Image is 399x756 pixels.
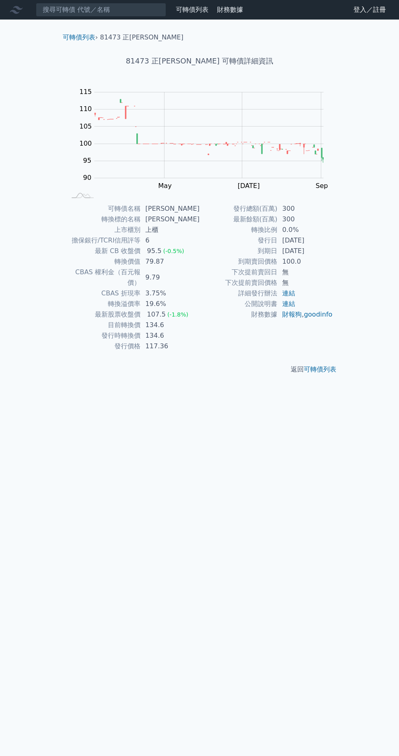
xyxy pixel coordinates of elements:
td: 發行日 [199,235,277,246]
td: 300 [277,203,333,214]
td: 可轉債名稱 [66,203,140,214]
td: 公開說明書 [199,299,277,309]
td: 100.0 [277,256,333,267]
tspan: 105 [79,122,92,130]
input: 搜尋可轉債 代號／名稱 [36,3,166,17]
td: CBAS 權利金（百元報價） [66,267,140,288]
td: 上櫃 [140,225,199,235]
td: 79.87 [140,256,199,267]
td: 到期賣回價格 [199,256,277,267]
tspan: 110 [79,105,92,113]
td: 無 [277,267,333,277]
td: 目前轉換價 [66,320,140,330]
td: 最新餘額(百萬) [199,214,277,225]
tspan: 90 [83,174,91,181]
td: 轉換比例 [199,225,277,235]
td: [PERSON_NAME] [140,203,199,214]
td: 財務數據 [199,309,277,320]
td: 6 [140,235,199,246]
td: 擔保銀行/TCRI信用評等 [66,235,140,246]
a: 財報狗 [282,310,302,318]
a: 財務數據 [217,6,243,13]
td: 轉換標的名稱 [66,214,140,225]
div: 107.5 [145,309,167,320]
p: 返回 [56,365,343,374]
a: 連結 [282,289,295,297]
li: 81473 正[PERSON_NAME] [100,33,184,42]
a: 可轉債列表 [176,6,208,13]
tspan: [DATE] [238,182,260,190]
span: (-1.8%) [167,311,189,318]
tspan: May [158,182,171,190]
td: [DATE] [277,246,333,256]
td: 3.75% [140,288,199,299]
a: 登入／註冊 [347,3,392,16]
td: 發行價格 [66,341,140,352]
span: (-0.5%) [163,248,184,254]
td: 300 [277,214,333,225]
a: 可轉債列表 [63,33,95,41]
td: CBAS 折現率 [66,288,140,299]
a: 連結 [282,300,295,308]
iframe: Chat Widget [358,717,399,756]
g: Chart [75,88,335,189]
td: 詳細發行辦法 [199,288,277,299]
td: 轉換價值 [66,256,140,267]
td: 19.6% [140,299,199,309]
li: › [63,33,98,42]
td: [DATE] [277,235,333,246]
td: 發行總額(百萬) [199,203,277,214]
td: 0.0% [277,225,333,235]
td: , [277,309,333,320]
a: 可轉債列表 [304,365,336,373]
tspan: Sep [316,182,328,190]
td: 9.79 [140,267,199,288]
td: 117.36 [140,341,199,352]
td: [PERSON_NAME] [140,214,199,225]
td: 轉換溢價率 [66,299,140,309]
td: 最新股票收盤價 [66,309,140,320]
div: 95.5 [145,246,163,256]
td: 最新 CB 收盤價 [66,246,140,256]
td: 下次提前賣回日 [199,267,277,277]
tspan: 115 [79,88,92,96]
td: 上市櫃別 [66,225,140,235]
td: 無 [277,277,333,288]
td: 到期日 [199,246,277,256]
td: 發行時轉換價 [66,330,140,341]
td: 134.6 [140,320,199,330]
tspan: 100 [79,140,92,147]
tspan: 95 [83,157,91,164]
td: 134.6 [140,330,199,341]
a: goodinfo [304,310,332,318]
h1: 81473 正[PERSON_NAME] 可轉債詳細資訊 [56,55,343,67]
td: 下次提前賣回價格 [199,277,277,288]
